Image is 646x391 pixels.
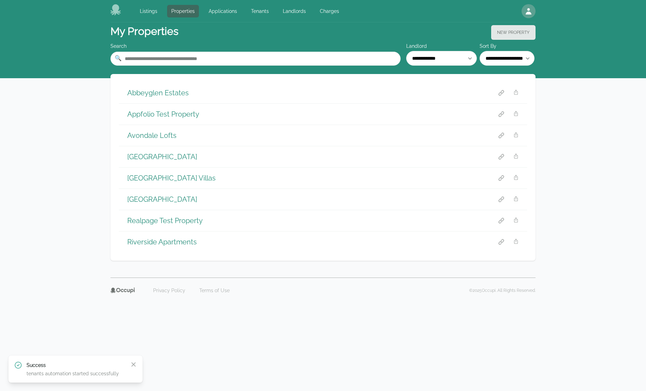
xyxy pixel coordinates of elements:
p: Success [27,362,124,369]
a: Charges [316,5,343,17]
a: Properties [167,5,199,17]
h1: My Properties [110,25,178,40]
a: [GEOGRAPHIC_DATA] [127,194,197,204]
label: Sort By [480,43,536,50]
p: tenants automation started successfully [27,370,124,377]
label: Landlord [406,43,477,50]
p: © 2025 Occupi. All Rights Reserved. [469,288,536,293]
a: Riverside Apartments [127,237,197,247]
a: Terms of Use [195,285,234,296]
button: New Property [491,25,536,40]
a: Avondale Lofts [127,131,177,140]
a: Applications [204,5,241,17]
a: Abbeyglen Estates [127,88,189,98]
a: Realpage Test Property [127,216,203,226]
a: Listings [136,5,161,17]
a: [GEOGRAPHIC_DATA] Villas [127,173,216,183]
a: Privacy Policy [149,285,189,296]
a: [GEOGRAPHIC_DATA] [127,152,197,162]
a: Landlords [279,5,310,17]
div: Search [110,43,401,50]
a: Tenants [247,5,273,17]
a: Appfolio Test Property [127,109,199,119]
